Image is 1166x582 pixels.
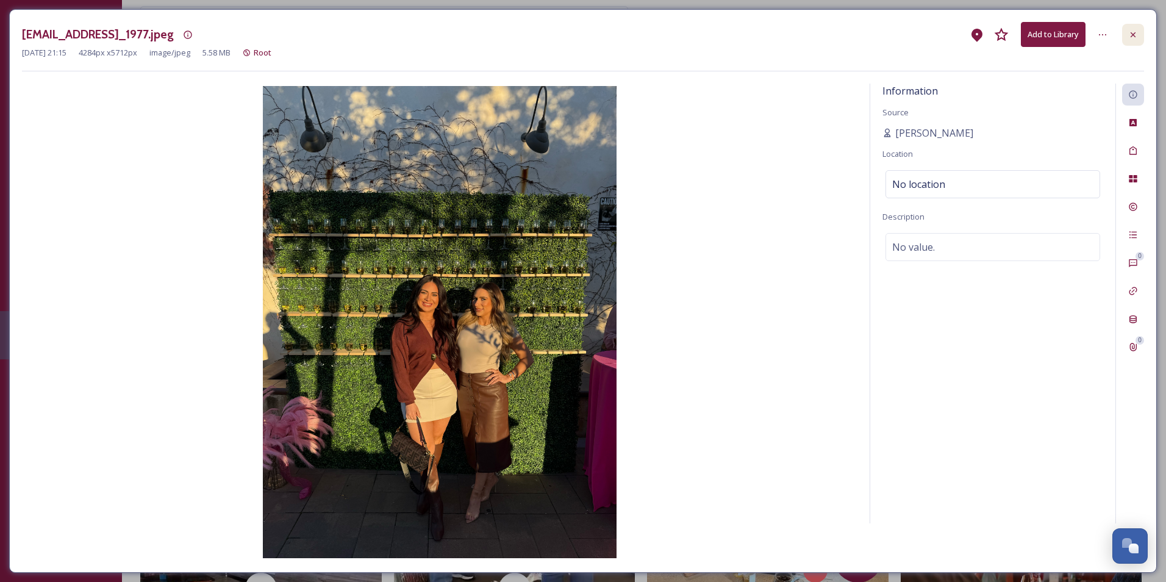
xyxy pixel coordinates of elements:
[1112,528,1148,564] button: Open Chat
[22,26,174,43] h3: [EMAIL_ADDRESS]_1977.jpeg
[22,47,66,59] span: [DATE] 21:15
[149,47,190,59] span: image/jpeg
[892,240,935,254] span: No value.
[22,86,857,558] img: Gutierreznmonique%40yahoo.com-IMG_1977.jpeg
[79,47,137,59] span: 4284 px x 5712 px
[254,47,271,58] span: Root
[1136,336,1144,345] div: 0
[202,47,231,59] span: 5.58 MB
[892,177,945,192] span: No location
[882,84,938,98] span: Information
[882,148,913,159] span: Location
[1021,22,1086,47] button: Add to Library
[895,126,973,140] span: [PERSON_NAME]
[882,107,909,118] span: Source
[882,211,925,222] span: Description
[1136,252,1144,260] div: 0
